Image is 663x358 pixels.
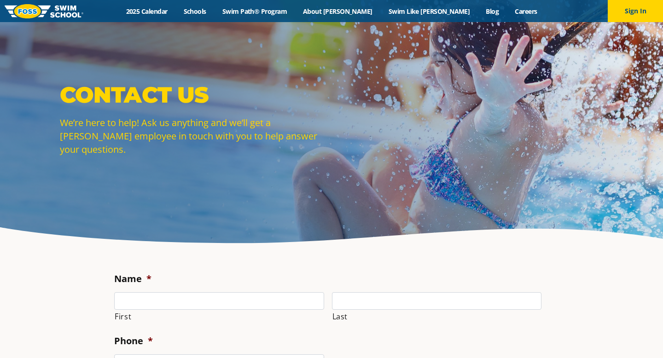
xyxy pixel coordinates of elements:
[214,7,295,16] a: Swim Path® Program
[507,7,545,16] a: Careers
[114,335,153,347] label: Phone
[332,292,542,310] input: Last name
[478,7,507,16] a: Blog
[118,7,175,16] a: 2025 Calendar
[60,81,327,109] p: Contact Us
[332,310,542,323] label: Last
[5,4,83,18] img: FOSS Swim School Logo
[114,292,324,310] input: First name
[295,7,381,16] a: About [PERSON_NAME]
[114,273,151,285] label: Name
[115,310,324,323] label: First
[380,7,478,16] a: Swim Like [PERSON_NAME]
[175,7,214,16] a: Schools
[60,116,327,156] p: We’re here to help! Ask us anything and we’ll get a [PERSON_NAME] employee in touch with you to h...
